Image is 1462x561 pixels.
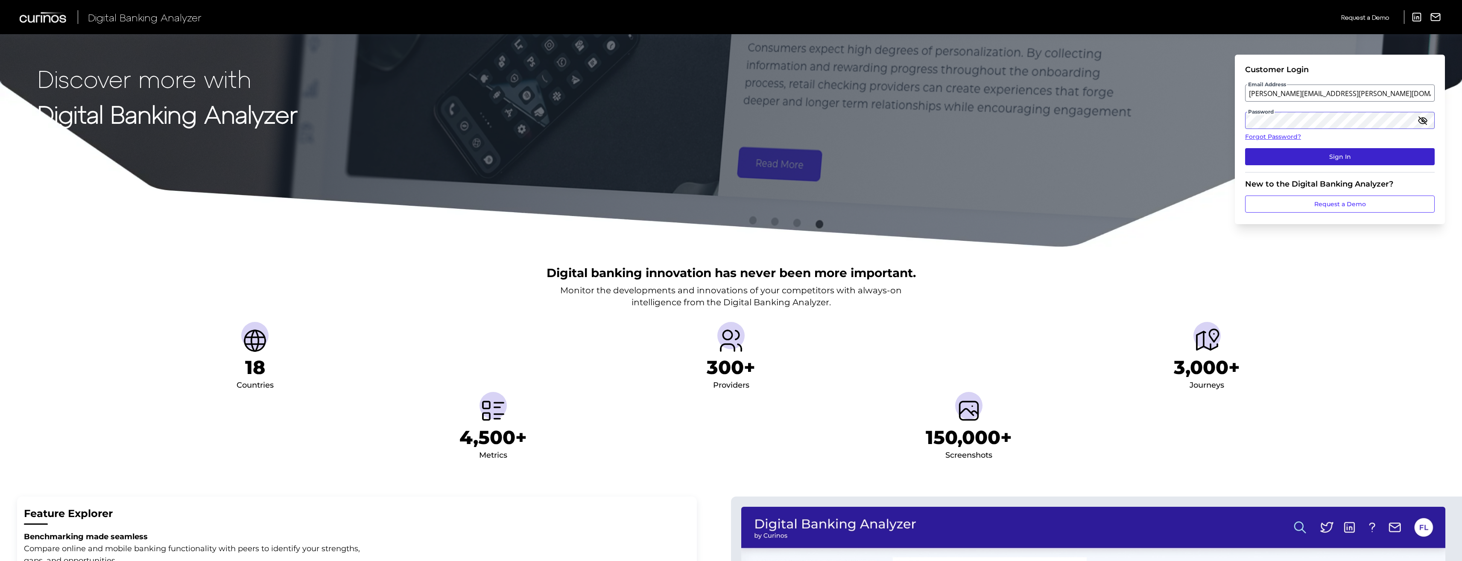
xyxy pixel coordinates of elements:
img: Curinos [20,12,67,23]
h1: 18 [245,356,265,379]
img: Countries [241,327,269,354]
a: Request a Demo [1341,10,1389,24]
div: Journeys [1190,379,1224,392]
div: Countries [237,379,274,392]
h1: 4,500+ [459,426,527,449]
img: Screenshots [955,397,982,424]
span: Request a Demo [1341,14,1389,21]
p: Discover more with [38,65,298,92]
h2: Digital banking innovation has never been more important. [547,265,916,281]
a: Forgot Password? [1245,132,1435,141]
h2: Feature Explorer [24,507,690,521]
img: Journeys [1193,327,1221,354]
h1: 300+ [707,356,755,379]
strong: Digital Banking Analyzer [38,99,298,128]
p: Monitor the developments and innovations of your competitors with always-on intelligence from the... [560,284,902,308]
h1: 150,000+ [926,426,1012,449]
div: Screenshots [945,449,992,462]
div: Providers [713,379,749,392]
div: Customer Login [1245,65,1435,74]
h1: 3,000+ [1174,356,1240,379]
span: Email Address [1247,81,1287,88]
strong: Benchmarking made seamless [24,532,148,541]
img: Providers [717,327,745,354]
div: New to the Digital Banking Analyzer? [1245,179,1435,189]
img: Metrics [480,397,507,424]
span: Password [1247,108,1275,115]
a: Request a Demo [1245,196,1435,213]
div: Metrics [479,449,507,462]
span: Digital Banking Analyzer [88,11,202,23]
button: Sign In [1245,148,1435,165]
